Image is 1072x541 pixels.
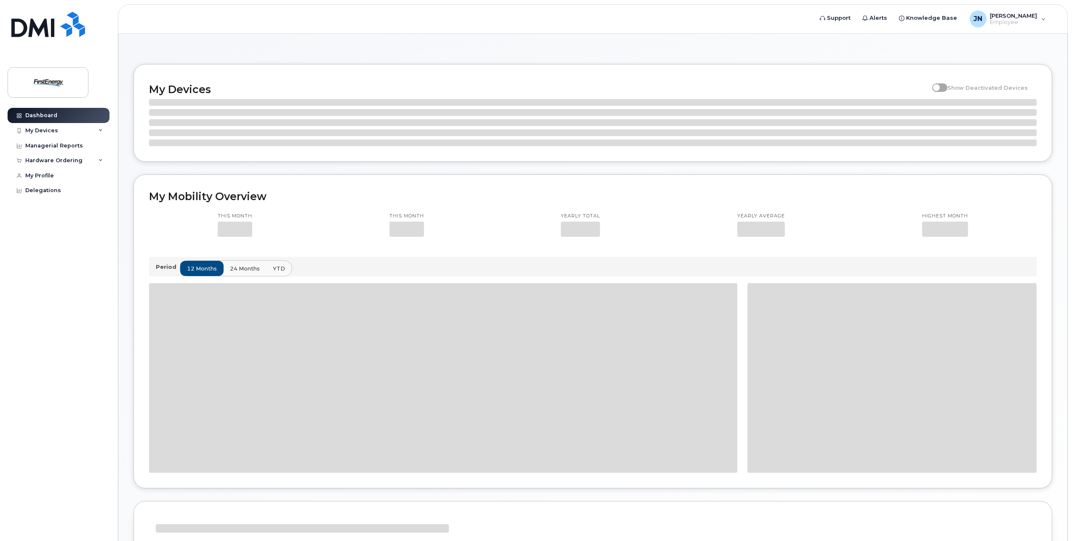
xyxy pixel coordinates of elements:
[230,265,260,273] span: 24 months
[149,190,1037,203] h2: My Mobility Overview
[218,213,252,220] p: This month
[149,83,928,96] h2: My Devices
[922,213,968,220] p: Highest month
[947,84,1028,91] span: Show Deactivated Devices
[389,213,424,220] p: This month
[561,213,600,220] p: Yearly total
[156,263,180,271] p: Period
[932,80,939,86] input: Show Deactivated Devices
[273,265,285,273] span: YTD
[737,213,785,220] p: Yearly average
